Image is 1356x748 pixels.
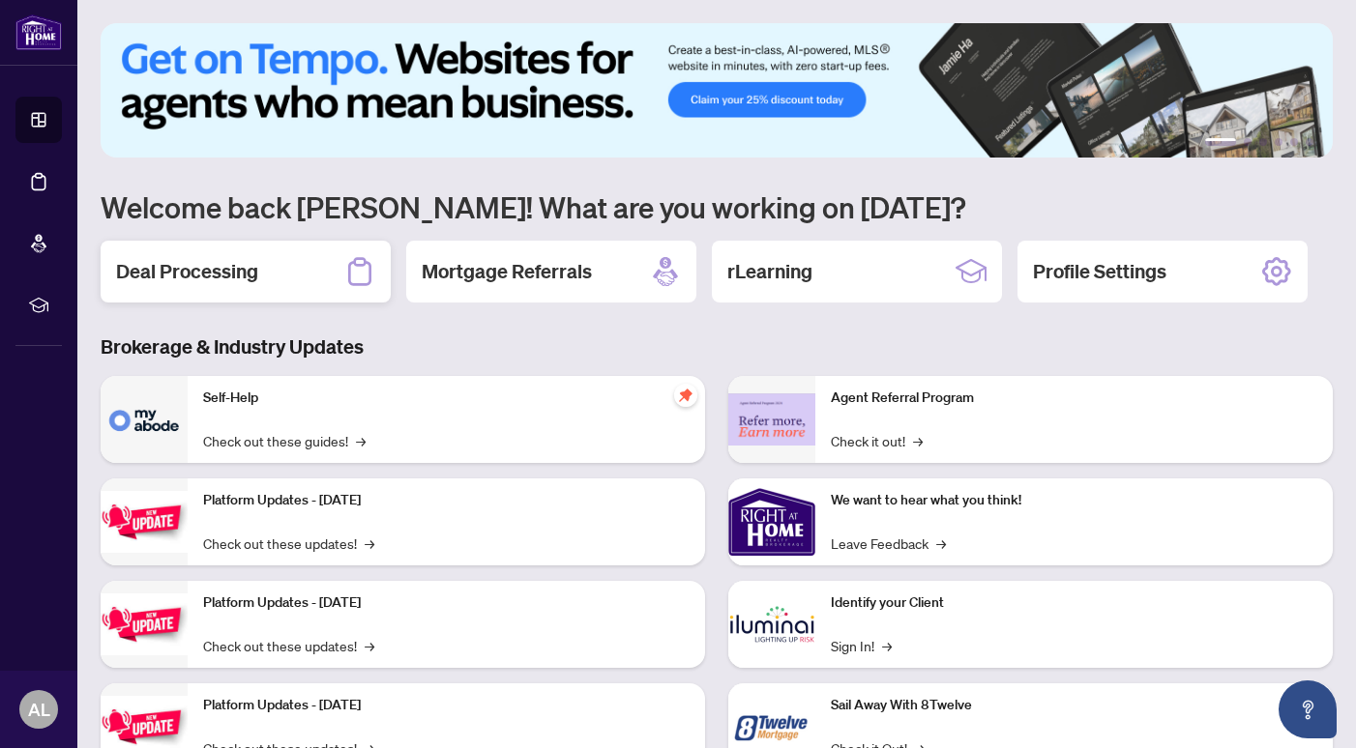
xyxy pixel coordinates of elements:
[727,258,812,285] h2: rLearning
[831,430,923,451] a: Check it out!→
[203,388,690,409] p: Self-Help
[101,593,188,654] img: Platform Updates - July 8, 2025
[1244,138,1252,146] button: 2
[101,333,1333,360] h3: Brokerage & Industry Updates
[882,635,892,656] span: →
[356,430,366,451] span: →
[831,635,892,656] a: Sign In!→
[674,384,697,407] span: pushpin
[203,490,690,511] p: Platform Updates - [DATE]
[101,491,188,552] img: Platform Updates - July 21, 2025
[831,695,1317,716] p: Sail Away With 8Twelve
[1275,138,1282,146] button: 4
[365,532,374,554] span: →
[831,532,946,554] a: Leave Feedback→
[101,376,188,463] img: Self-Help
[101,23,1333,158] img: Slide 0
[422,258,592,285] h2: Mortgage Referrals
[728,581,815,668] img: Identify your Client
[365,635,374,656] span: →
[15,14,62,50] img: logo
[203,532,374,554] a: Check out these updates!→
[831,592,1317,614] p: Identify your Client
[28,696,50,723] span: AL
[203,695,690,716] p: Platform Updates - [DATE]
[936,532,946,554] span: →
[1033,258,1166,285] h2: Profile Settings
[913,430,923,451] span: →
[1306,138,1313,146] button: 6
[203,635,374,656] a: Check out these updates!→
[1290,138,1298,146] button: 5
[203,430,366,451] a: Check out these guides!→
[203,592,690,614] p: Platform Updates - [DATE]
[728,393,815,446] img: Agent Referral Program
[101,188,1333,225] h1: Welcome back [PERSON_NAME]! What are you working on [DATE]?
[831,388,1317,409] p: Agent Referral Program
[728,478,815,565] img: We want to hear what you think!
[1205,138,1236,146] button: 1
[116,258,258,285] h2: Deal Processing
[831,490,1317,511] p: We want to hear what you think!
[1259,138,1267,146] button: 3
[1279,680,1337,738] button: Open asap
